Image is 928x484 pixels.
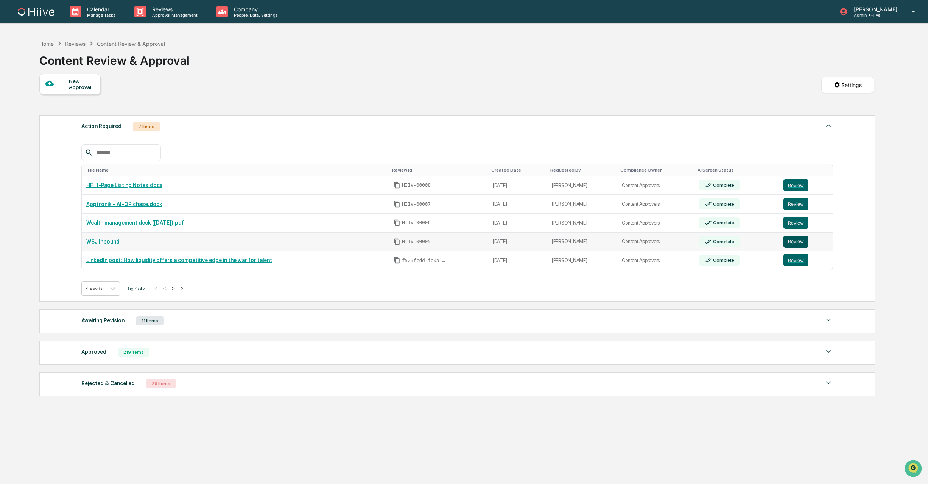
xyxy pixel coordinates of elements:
[394,238,400,245] span: Copy Id
[783,236,828,248] a: Review
[550,167,615,173] div: Toggle SortBy
[488,214,547,233] td: [DATE]
[62,95,94,103] span: Attestations
[402,239,431,245] span: HIIV-00005
[617,251,694,270] td: Content Approvers
[129,60,138,69] button: Start new chat
[65,41,86,47] div: Reviews
[81,12,119,18] p: Manage Tasks
[783,254,808,266] button: Review
[547,176,618,195] td: [PERSON_NAME]
[491,167,544,173] div: Toggle SortBy
[86,220,184,226] a: Wealth management deck ([DATE]).pdf
[133,122,160,131] div: 7 Items
[86,182,162,188] a: HF_ 1-Page Listing Notes.docx
[488,251,547,270] td: [DATE]
[161,285,168,292] button: <
[5,92,52,106] a: 🖐️Preclearance
[118,348,149,357] div: 219 Items
[617,195,694,214] td: Content Approvers
[39,41,54,47] div: Home
[394,201,400,208] span: Copy Id
[824,378,833,387] img: caret
[848,6,901,12] p: [PERSON_NAME]
[617,176,694,195] td: Content Approvers
[824,121,833,130] img: caret
[824,347,833,356] img: caret
[547,214,618,233] td: [PERSON_NAME]
[5,107,51,120] a: 🔎Data Lookup
[620,167,691,173] div: Toggle SortBy
[81,315,125,325] div: Awaiting Revision
[18,8,54,16] img: logo
[81,347,106,357] div: Approved
[904,459,924,479] iframe: Open customer support
[97,41,165,47] div: Content Review & Approval
[402,182,431,188] span: HIIV-00008
[146,379,176,388] div: 26 Items
[783,217,828,229] a: Review
[86,201,162,207] a: Apptronik - AI-QP chase.docx
[394,182,400,189] span: Copy Id
[547,195,618,214] td: [PERSON_NAME]
[488,176,547,195] td: [DATE]
[783,217,808,229] button: Review
[698,167,776,173] div: Toggle SortBy
[55,96,61,102] div: 🗄️
[15,110,48,117] span: Data Lookup
[81,378,135,388] div: Rejected & Cancelled
[26,66,96,72] div: We're available if you need us!
[69,78,94,90] div: New Approval
[146,12,201,18] p: Approval Management
[81,121,121,131] div: Action Required
[617,233,694,251] td: Content Approvers
[228,12,282,18] p: People, Data, Settings
[712,239,734,244] div: Complete
[394,257,400,264] span: Copy Id
[402,220,431,226] span: HIIV-00006
[712,258,734,263] div: Complete
[81,6,119,12] p: Calendar
[402,258,447,264] span: f523fcdd-fe0a-4d70-aff0-2c119d2ece14
[126,286,145,292] span: Page 1 of 2
[170,285,177,292] button: >
[712,201,734,207] div: Complete
[488,195,547,214] td: [DATE]
[86,257,272,263] a: LinkedIn post: How liquidity offers a competitive edge in the war for talent
[783,254,828,266] a: Review
[178,285,187,292] button: >|
[52,92,97,106] a: 🗄️Attestations
[228,6,282,12] p: Company
[8,96,14,102] div: 🖐️
[392,167,485,173] div: Toggle SortBy
[783,236,808,248] button: Review
[785,167,830,173] div: Toggle SortBy
[783,179,808,191] button: Review
[75,128,92,134] span: Pylon
[8,16,138,28] p: How can we help?
[488,233,547,251] td: [DATE]
[8,58,21,72] img: 1746055101610-c473b297-6a78-478c-a979-82029cc54cd1
[151,285,160,292] button: |<
[783,179,828,191] a: Review
[402,201,431,207] span: HIIV-00007
[394,219,400,226] span: Copy Id
[783,198,828,210] a: Review
[8,111,14,117] div: 🔎
[848,12,901,18] p: Admin • Hiive
[15,95,49,103] span: Preclearance
[547,251,618,270] td: [PERSON_NAME]
[712,220,734,225] div: Complete
[88,167,386,173] div: Toggle SortBy
[821,77,874,93] button: Settings
[547,233,618,251] td: [PERSON_NAME]
[86,239,120,245] a: WSJ Inbound
[136,316,164,325] div: 11 Items
[146,6,201,12] p: Reviews
[26,58,124,66] div: Start new chat
[783,198,808,210] button: Review
[712,183,734,188] div: Complete
[39,48,190,67] div: Content Review & Approval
